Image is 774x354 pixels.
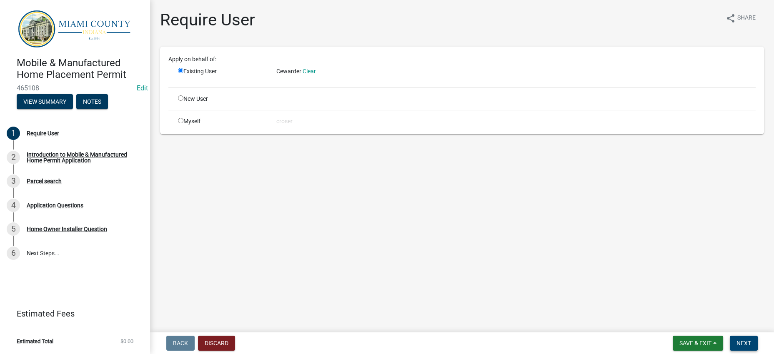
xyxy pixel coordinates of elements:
[76,94,108,109] button: Notes
[27,202,83,208] div: Application Questions
[17,9,137,48] img: Miami County, Indiana
[198,336,235,351] button: Discard
[673,336,723,351] button: Save & Exit
[160,10,255,30] h1: Require User
[726,13,736,23] i: share
[76,99,108,105] wm-modal-confirm: Notes
[7,127,20,140] div: 1
[736,340,751,347] span: Next
[17,339,53,344] span: Estimated Total
[737,13,756,23] span: Share
[7,247,20,260] div: 6
[120,339,133,344] span: $0.00
[172,67,270,81] div: Existing User
[137,84,148,92] a: Edit
[137,84,148,92] wm-modal-confirm: Edit Application Number
[166,336,195,351] button: Back
[719,10,762,26] button: shareShare
[17,94,73,109] button: View Summary
[303,68,316,75] a: Clear
[17,57,143,81] h4: Mobile & Manufactured Home Placement Permit
[162,55,762,64] div: Apply on behalf of:
[17,99,73,105] wm-modal-confirm: Summary
[27,178,62,184] div: Parcel search
[27,226,107,232] div: Home Owner Installer Question
[27,130,59,136] div: Require User
[7,175,20,188] div: 3
[7,305,137,322] a: Estimated Fees
[7,151,20,164] div: 2
[17,84,133,92] span: 465108
[27,152,137,163] div: Introduction to Mobile & Manufactured Home Permit Application
[679,340,711,347] span: Save & Exit
[730,336,758,351] button: Next
[173,340,188,347] span: Back
[7,199,20,212] div: 4
[7,222,20,236] div: 5
[172,95,270,103] div: New User
[172,117,270,126] div: Myself
[276,68,301,75] span: Cewarder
